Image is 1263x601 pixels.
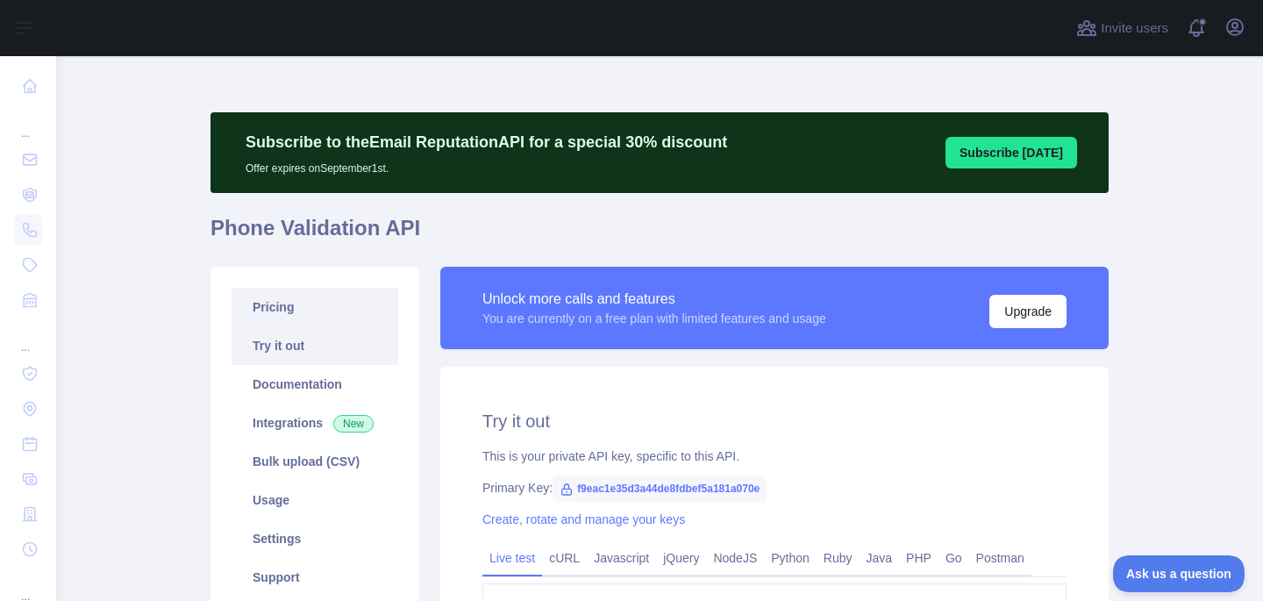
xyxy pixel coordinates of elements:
a: Postman [969,544,1031,572]
h1: Phone Validation API [210,214,1109,256]
iframe: Toggle Customer Support [1113,555,1245,592]
p: Subscribe to the Email Reputation API for a special 30 % discount [246,130,727,154]
button: Invite users [1073,14,1172,42]
a: jQuery [656,544,706,572]
a: Try it out [232,326,398,365]
button: Subscribe [DATE] [945,137,1077,168]
a: Bulk upload (CSV) [232,442,398,481]
h2: Try it out [482,409,1067,433]
div: ... [14,105,42,140]
a: Java [860,544,900,572]
a: Support [232,558,398,597]
div: Primary Key: [482,479,1067,497]
a: Python [764,544,817,572]
div: ... [14,319,42,354]
span: f9eac1e35d3a44de8fdbef5a181a070e [553,476,767,502]
a: Ruby [817,544,860,572]
a: Settings [232,519,398,558]
a: Live test [482,544,542,572]
div: This is your private API key, specific to this API. [482,447,1067,465]
a: Documentation [232,365,398,404]
a: Integrations New [232,404,398,442]
div: You are currently on a free plan with limited features and usage [482,310,826,327]
span: New [333,415,374,433]
span: Invite users [1101,18,1168,39]
p: Offer expires on September 1st. [246,154,727,175]
a: PHP [899,544,938,572]
a: cURL [542,544,587,572]
a: Javascript [587,544,656,572]
a: Go [938,544,969,572]
a: Usage [232,481,398,519]
div: Unlock more calls and features [482,289,826,310]
button: Upgrade [989,295,1067,328]
a: Create, rotate and manage your keys [482,512,685,526]
a: NodeJS [706,544,764,572]
a: Pricing [232,288,398,326]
